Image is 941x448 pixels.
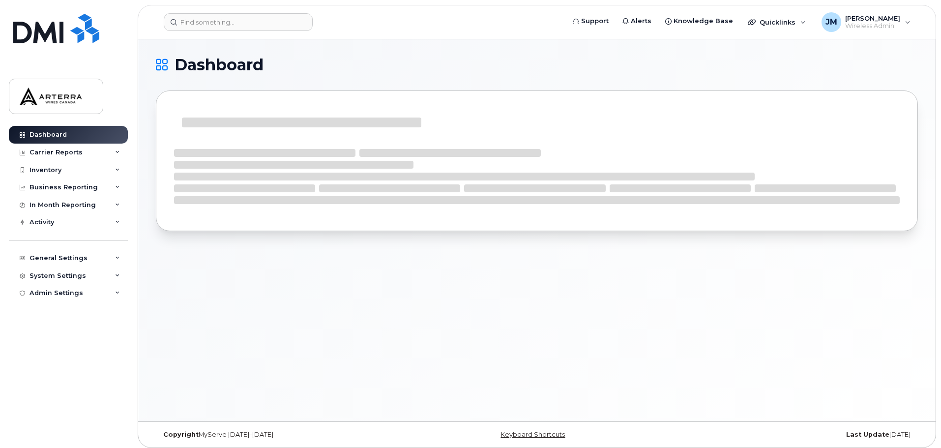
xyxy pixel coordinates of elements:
strong: Copyright [163,431,199,438]
strong: Last Update [846,431,889,438]
div: MyServe [DATE]–[DATE] [156,431,410,439]
a: Keyboard Shortcuts [500,431,565,438]
span: Dashboard [175,58,264,72]
div: [DATE] [664,431,918,439]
